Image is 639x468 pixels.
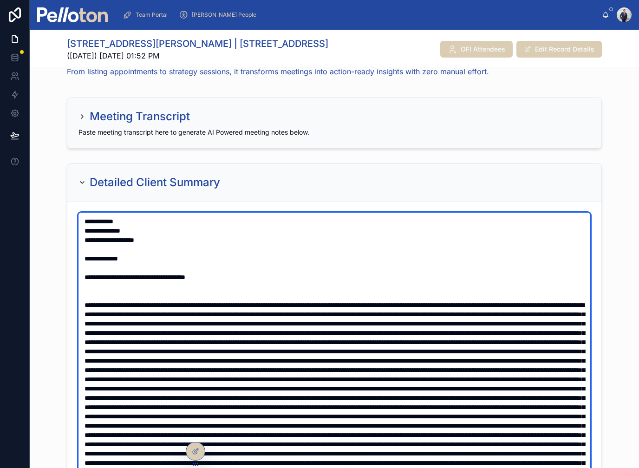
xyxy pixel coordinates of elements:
[37,7,108,22] img: App logo
[90,109,190,124] h2: Meeting Transcript
[90,175,220,190] h2: Detailed Client Summary
[516,41,602,58] button: Edit Record Details
[67,66,602,77] p: From listing appointments to strategy sessions, it transforms meetings into action-ready insights...
[67,37,328,50] h1: [STREET_ADDRESS][PERSON_NAME] | [STREET_ADDRESS]
[136,11,168,19] span: Team Portal
[78,128,309,136] span: Paste meeting transcript here to generate AI Powered meeting notes below.
[115,5,602,25] div: scrollable content
[120,6,174,23] a: Team Portal
[440,41,513,58] button: OFI Attendees
[461,45,505,54] span: OFI Attendees
[67,50,328,61] span: ([DATE]) [DATE] 01:52 PM
[192,11,256,19] span: [PERSON_NAME] People
[176,6,263,23] a: [PERSON_NAME] People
